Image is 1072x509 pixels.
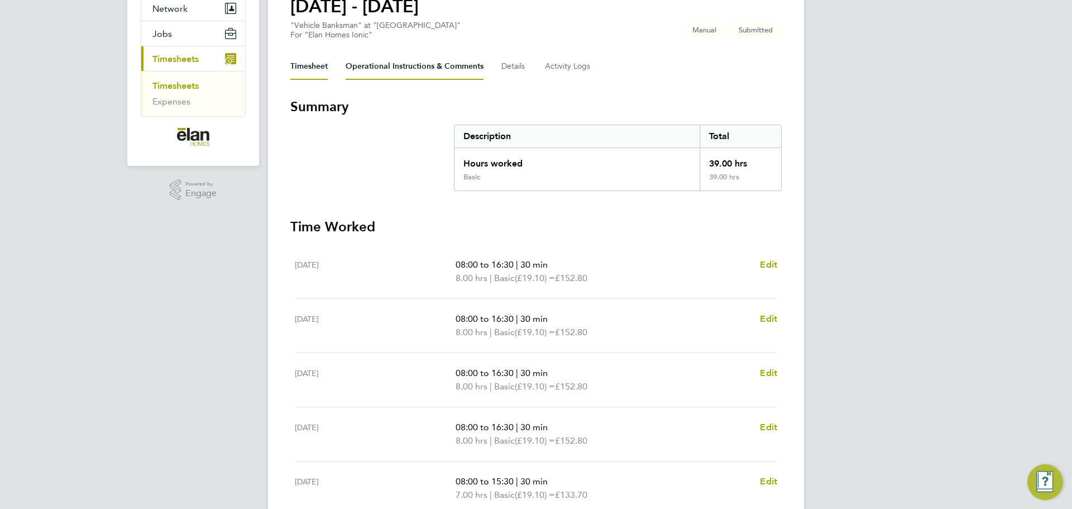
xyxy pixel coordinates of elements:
div: 39.00 hrs [700,173,781,191]
button: Timesheets [141,46,245,71]
div: Hours worked [454,148,700,173]
span: 30 min [520,259,548,270]
a: Powered byEngage [170,179,217,201]
span: 8.00 hrs [456,435,487,446]
span: | [490,327,492,337]
span: 08:00 to 15:30 [456,476,514,487]
span: Edit [760,313,777,324]
div: [DATE] [295,421,456,448]
div: Basic [463,173,480,182]
span: (£19.10) = [515,489,555,500]
div: Timesheets [141,71,245,116]
a: Timesheets [152,80,199,91]
span: Basic [494,272,515,285]
span: This timesheet is Submitted. [730,21,782,39]
span: | [516,476,518,487]
div: [DATE] [295,475,456,502]
span: | [516,368,518,378]
h3: Time Worked [290,218,782,236]
span: | [490,435,492,446]
div: [DATE] [295,367,456,393]
button: Engage Resource Center [1027,464,1063,500]
div: [DATE] [295,312,456,339]
span: | [490,489,492,500]
span: 08:00 to 16:30 [456,422,514,432]
span: Basic [494,326,515,339]
span: Jobs [152,28,172,39]
span: 8.00 hrs [456,327,487,337]
div: Description [454,125,700,148]
span: This timesheet was manually created. [683,21,725,39]
button: Timesheet [290,53,328,80]
div: Summary [454,125,782,191]
span: Edit [760,476,777,487]
a: Edit [760,312,777,326]
span: Basic [494,380,515,393]
a: Expenses [152,96,190,107]
span: 30 min [520,313,548,324]
span: £152.80 [555,273,587,283]
span: Network [152,3,188,14]
span: | [516,313,518,324]
button: Details [501,53,527,80]
button: Jobs [141,21,245,46]
span: Edit [760,368,777,378]
span: | [516,422,518,432]
span: (£19.10) = [515,381,555,392]
div: Total [700,125,781,148]
div: 39.00 hrs [700,148,781,173]
span: 7.00 hrs [456,489,487,500]
a: Edit [760,421,777,434]
span: 8.00 hrs [456,381,487,392]
a: Edit [760,258,777,272]
span: Basic [494,434,515,448]
a: Edit [760,367,777,380]
span: 08:00 to 16:30 [456,368,514,378]
span: | [516,259,518,270]
span: 8.00 hrs [456,273,487,283]
span: Edit [760,422,777,432]
span: Edit [760,259,777,270]
span: Engage [185,189,217,198]
span: 30 min [520,368,548,378]
a: Edit [760,475,777,488]
span: | [490,381,492,392]
span: £152.80 [555,381,587,392]
span: | [490,273,492,283]
span: (£19.10) = [515,435,555,446]
span: Powered by [185,179,217,189]
span: 08:00 to 16:30 [456,259,514,270]
img: elan-homes-logo-retina.png [177,128,209,146]
button: Operational Instructions & Comments [346,53,484,80]
span: 30 min [520,422,548,432]
span: 08:00 to 16:30 [456,313,514,324]
span: £133.70 [555,489,587,500]
span: (£19.10) = [515,273,555,283]
button: Activity Logs [545,53,592,80]
span: £152.80 [555,435,587,446]
div: For "Elan Homes Ionic" [290,30,461,40]
span: 30 min [520,476,548,487]
span: £152.80 [555,327,587,337]
span: Timesheets [152,54,199,64]
span: Basic [494,488,515,502]
div: [DATE] [295,258,456,285]
h3: Summary [290,98,782,116]
div: "Vehicle Banksman" at "[GEOGRAPHIC_DATA]" [290,21,461,40]
span: (£19.10) = [515,327,555,337]
a: Go to home page [141,128,246,146]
